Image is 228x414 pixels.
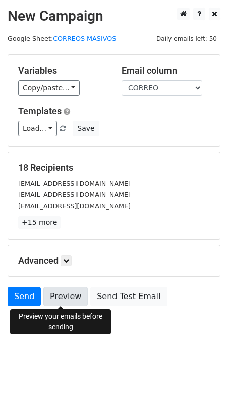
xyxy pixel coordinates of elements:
[8,287,41,306] a: Send
[18,65,106,76] h5: Variables
[8,8,220,25] h2: New Campaign
[18,191,131,198] small: [EMAIL_ADDRESS][DOMAIN_NAME]
[10,309,111,334] div: Preview your emails before sending
[73,121,99,136] button: Save
[178,366,228,414] div: Widget de chat
[53,35,116,42] a: CORREOS MASIVOS
[18,121,57,136] a: Load...
[18,106,62,116] a: Templates
[8,35,116,42] small: Google Sheet:
[18,216,61,229] a: +15 more
[153,33,220,44] span: Daily emails left: 50
[18,80,80,96] a: Copy/paste...
[18,162,210,173] h5: 18 Recipients
[18,180,131,187] small: [EMAIL_ADDRESS][DOMAIN_NAME]
[122,65,210,76] h5: Email column
[90,287,167,306] a: Send Test Email
[153,35,220,42] a: Daily emails left: 50
[43,287,88,306] a: Preview
[18,202,131,210] small: [EMAIL_ADDRESS][DOMAIN_NAME]
[18,255,210,266] h5: Advanced
[178,366,228,414] iframe: Chat Widget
